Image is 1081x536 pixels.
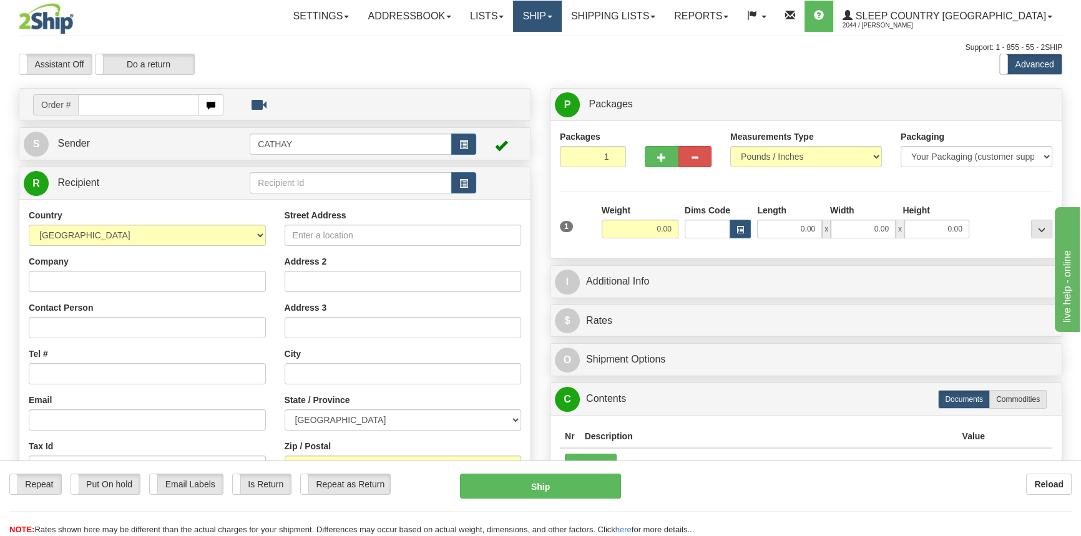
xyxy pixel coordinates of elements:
[565,454,617,475] button: Add New
[285,255,327,268] label: Address 2
[9,525,34,534] span: NOTE:
[830,204,854,217] label: Width
[33,94,78,115] span: Order #
[460,474,622,499] button: Ship
[555,269,1057,295] a: IAdditional Info
[71,474,140,494] label: Put On hold
[29,255,69,268] label: Company
[358,1,461,32] a: Addressbook
[843,19,936,32] span: 2044 / [PERSON_NAME]
[150,474,223,494] label: Email Labels
[555,386,1057,412] a: CContents
[560,130,600,143] label: Packages
[555,348,580,373] span: O
[560,221,573,232] span: 1
[822,220,831,238] span: x
[580,425,957,448] th: Description
[555,270,580,295] span: I
[989,390,1047,409] label: Commodities
[513,1,561,32] a: Ship
[29,348,48,360] label: Tel #
[555,92,580,117] span: P
[730,130,814,143] label: Measurements Type
[602,204,630,217] label: Weight
[833,1,1062,32] a: Sleep Country [GEOGRAPHIC_DATA] 2044 / [PERSON_NAME]
[685,204,730,217] label: Dims Code
[57,138,90,149] span: Sender
[902,204,930,217] label: Height
[555,387,580,412] span: C
[29,394,52,406] label: Email
[853,11,1046,21] span: Sleep Country [GEOGRAPHIC_DATA]
[250,172,451,193] input: Recipient Id
[1052,204,1080,331] iframe: chat widget
[24,132,49,157] span: S
[9,7,115,22] div: live help - online
[615,525,632,534] a: here
[555,308,1057,334] a: $Rates
[461,1,513,32] a: Lists
[896,220,904,238] span: x
[285,348,301,360] label: City
[757,204,786,217] label: Length
[29,209,62,222] label: Country
[901,130,944,143] label: Packaging
[24,131,250,157] a: S Sender
[285,440,331,452] label: Zip / Postal
[562,1,665,32] a: Shipping lists
[665,1,738,32] a: Reports
[283,1,358,32] a: Settings
[1000,54,1062,74] label: Advanced
[29,301,93,314] label: Contact Person
[1031,220,1052,238] div: ...
[24,170,225,196] a: R Recipient
[301,474,390,494] label: Repeat as Return
[285,301,327,314] label: Address 3
[1026,474,1072,495] button: Reload
[560,425,580,448] th: Nr
[957,425,990,448] th: Value
[233,474,291,494] label: Is Return
[19,42,1062,53] div: Support: 1 - 855 - 55 - 2SHIP
[95,54,194,74] label: Do a return
[29,440,53,452] label: Tax Id
[555,308,580,333] span: $
[19,3,74,34] img: logo2044.jpg
[10,474,61,494] label: Repeat
[938,390,990,409] label: Documents
[250,134,451,155] input: Sender Id
[589,99,632,109] span: Packages
[285,225,522,246] input: Enter a location
[1034,479,1064,489] b: Reload
[24,171,49,196] span: R
[555,347,1057,373] a: OShipment Options
[555,92,1057,117] a: P Packages
[57,177,99,188] span: Recipient
[285,394,350,406] label: State / Province
[285,209,346,222] label: Street Address
[19,54,92,74] label: Assistant Off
